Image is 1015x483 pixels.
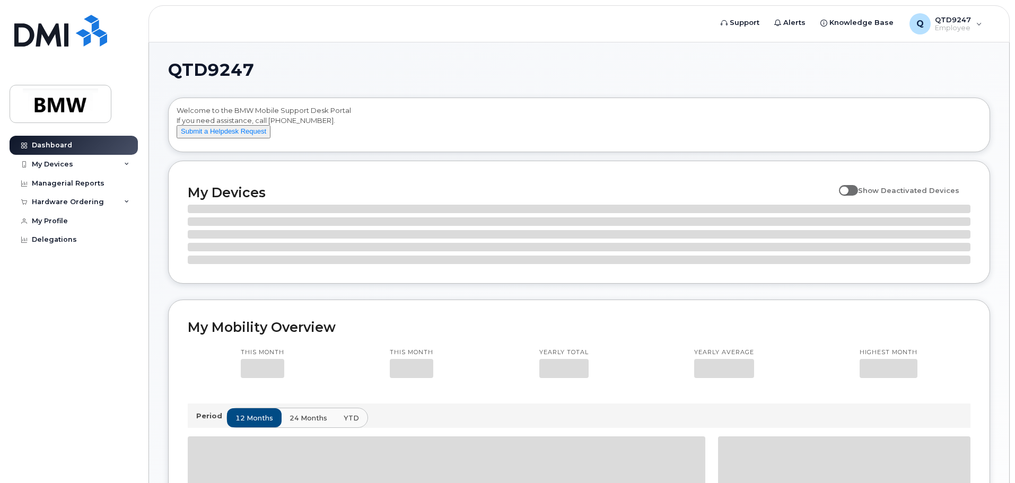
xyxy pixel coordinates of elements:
p: This month [390,348,433,357]
span: 24 months [290,413,327,423]
span: Show Deactivated Devices [858,186,959,195]
p: Highest month [860,348,917,357]
h2: My Mobility Overview [188,319,970,335]
input: Show Deactivated Devices [839,180,847,189]
span: QTD9247 [168,62,254,78]
p: This month [241,348,284,357]
p: Yearly average [694,348,754,357]
h2: My Devices [188,185,834,200]
p: Yearly total [539,348,589,357]
div: Welcome to the BMW Mobile Support Desk Portal If you need assistance, call [PHONE_NUMBER]. [177,106,982,148]
p: Period [196,411,226,421]
a: Submit a Helpdesk Request [177,127,270,135]
button: Submit a Helpdesk Request [177,125,270,138]
span: YTD [344,413,359,423]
